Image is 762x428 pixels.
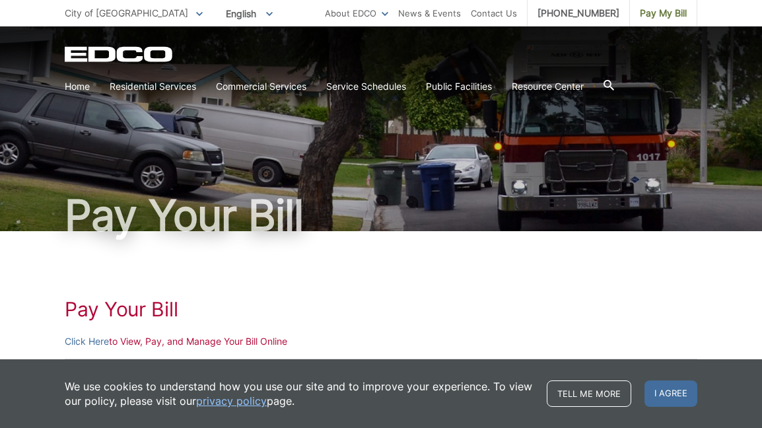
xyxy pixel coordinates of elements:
[216,79,306,94] a: Commercial Services
[398,6,461,20] a: News & Events
[65,7,188,18] span: City of [GEOGRAPHIC_DATA]
[644,380,697,407] span: I agree
[326,79,406,94] a: Service Schedules
[196,394,267,408] a: privacy policy
[547,380,631,407] a: Tell me more
[65,379,534,408] p: We use cookies to understand how you use our site and to improve your experience. To view our pol...
[65,79,90,94] a: Home
[65,334,697,349] p: to View, Pay, and Manage Your Bill Online
[640,6,687,20] span: Pay My Bill
[426,79,492,94] a: Public Facilities
[512,79,584,94] a: Resource Center
[65,334,109,349] a: Click Here
[110,79,196,94] a: Residential Services
[471,6,517,20] a: Contact Us
[65,297,697,321] h1: Pay Your Bill
[216,3,283,24] span: English
[65,194,697,236] h1: Pay Your Bill
[65,46,174,62] a: EDCD logo. Return to the homepage.
[325,6,388,20] a: About EDCO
